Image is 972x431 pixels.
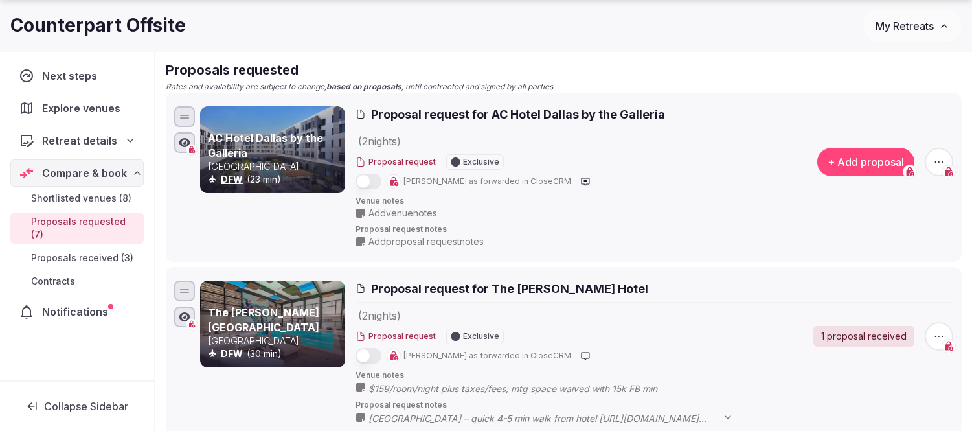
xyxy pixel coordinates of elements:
span: Exclusive [463,332,499,340]
button: Collapse Sidebar [10,392,144,421]
a: Notifications [10,298,144,325]
span: Proposal request notes [356,224,953,235]
a: AC Hotel Dallas by the Galleria [208,132,323,159]
strong: based on proposals [326,82,401,91]
p: [GEOGRAPHIC_DATA] [208,160,343,173]
span: My Retreats [876,19,934,32]
a: The [PERSON_NAME][GEOGRAPHIC_DATA] [208,306,319,333]
button: Proposal request [356,157,436,168]
span: ( 2 night s ) [358,135,401,148]
p: [GEOGRAPHIC_DATA] [208,334,343,347]
span: Explore venues [42,100,126,116]
button: DFW [221,347,243,360]
span: Shortlisted venues (8) [31,192,131,205]
a: Proposals received (3) [10,249,144,267]
span: Retreat details [42,133,117,148]
span: [GEOGRAPHIC_DATA] – quick 4-5 min walk from hotel [URL][DOMAIN_NAME] The Londoner Pub Dallas Gril... [368,412,746,425]
a: Proposals requested (7) [10,213,144,244]
span: Proposals received (3) [31,251,133,264]
span: Compare & book [42,165,127,181]
span: Contracts [31,275,75,288]
span: Notifications [42,304,113,320]
span: [PERSON_NAME] as forwarded in CloseCRM [403,351,571,362]
a: 1 proposal received [813,326,914,347]
a: Shortlisted venues (8) [10,189,144,207]
button: + Add proposal [817,148,914,176]
span: Proposal request for AC Hotel Dallas by the Galleria [371,106,665,122]
span: Next steps [42,68,102,84]
button: Proposal request [356,331,436,342]
span: Collapse Sidebar [44,400,128,413]
span: Add venue notes [368,207,437,220]
span: Proposals requested (7) [31,215,139,241]
div: (30 min) [208,347,343,360]
span: Proposal request notes [356,400,953,411]
p: Rates and availability are subject to change, , until contracted and signed by all parties [166,82,962,93]
span: ( 2 night s ) [358,309,401,322]
span: Add proposal request notes [368,235,484,248]
h1: Counterpart Offsite [10,13,186,38]
span: Venue notes [356,196,953,207]
button: My Retreats [863,10,962,42]
a: DFW [221,174,243,185]
a: DFW [221,348,243,359]
span: $159/room/night plus taxes/fees; mtg space waived with 15k FB min [368,382,683,395]
a: Contracts [10,272,144,290]
a: Explore venues [10,95,144,122]
a: Next steps [10,62,144,89]
h2: Proposals requested [166,61,962,79]
span: Exclusive [463,158,499,166]
span: Proposal request for The [PERSON_NAME] Hotel [371,281,648,297]
span: [PERSON_NAME] as forwarded in CloseCRM [403,176,571,187]
span: Venue notes [356,370,953,381]
button: DFW [221,173,243,186]
div: (23 min) [208,173,343,186]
